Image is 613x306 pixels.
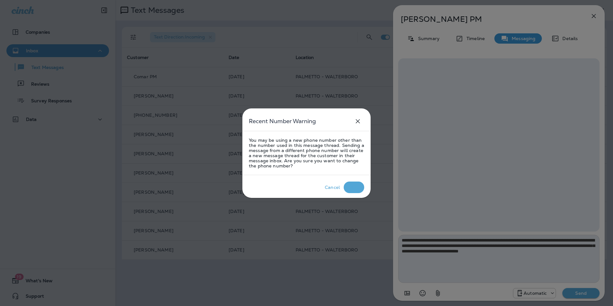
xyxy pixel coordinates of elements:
[325,185,340,190] div: Cancel
[249,138,364,168] p: You may be using a new phone number other than the number used in this message thread. Sending a ...
[348,185,360,190] div: Okay
[351,115,364,128] button: close
[344,182,364,193] button: Okay
[249,116,316,126] h5: Recent Number Warning
[321,182,344,193] button: Cancel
